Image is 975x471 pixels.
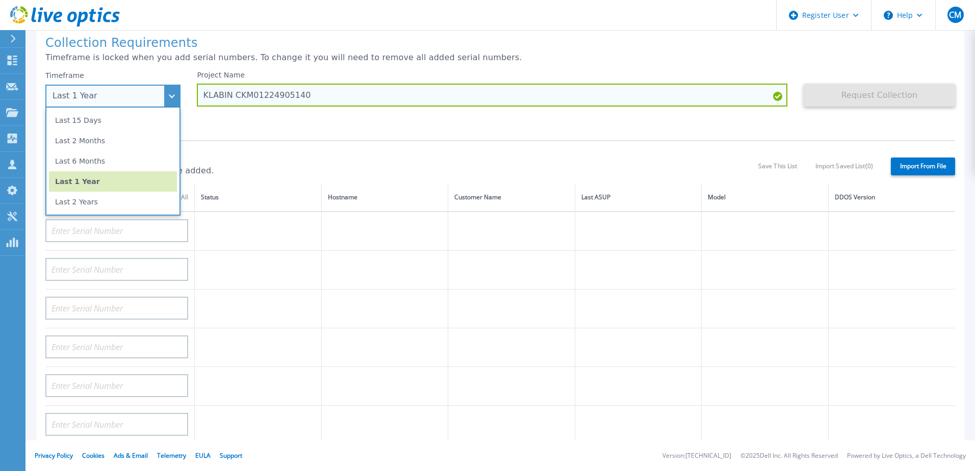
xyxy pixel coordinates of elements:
[448,184,575,212] th: Customer Name
[197,71,245,78] label: Project Name
[662,453,731,459] li: Version: [TECHNICAL_ID]
[45,413,188,436] input: Enter Serial Number
[35,451,73,460] a: Privacy Policy
[53,91,162,100] div: Last 1 Year
[45,166,758,175] p: 0 of 20 (max) serial numbers are added.
[49,171,177,192] li: Last 1 Year
[45,71,84,80] label: Timeframe
[45,374,188,397] input: Enter Serial Number
[195,184,322,212] th: Status
[49,110,177,130] li: Last 15 Days
[220,451,242,460] a: Support
[804,84,955,107] button: Request Collection
[49,130,177,151] li: Last 2 Months
[847,453,966,459] li: Powered by Live Optics, a Dell Technology
[828,184,955,212] th: DDOS Version
[45,297,188,320] input: Enter Serial Number
[49,151,177,171] li: Last 6 Months
[891,158,955,175] label: Import From File
[949,11,961,19] span: CM
[702,184,829,212] th: Model
[45,219,188,242] input: Enter Serial Number
[197,84,787,107] input: Enter Project Name
[321,184,448,212] th: Hostname
[157,451,186,460] a: Telemetry
[45,335,188,358] input: Enter Serial Number
[45,258,188,281] input: Enter Serial Number
[45,149,758,163] h1: Serial Numbers
[195,451,211,460] a: EULA
[82,451,105,460] a: Cookies
[575,184,702,212] th: Last ASUP
[740,453,838,459] li: © 2025 Dell Inc. All Rights Reserved
[49,192,177,212] li: Last 2 Years
[114,451,148,460] a: Ads & Email
[45,36,955,50] h1: Collection Requirements
[45,53,955,62] p: Timeframe is locked when you add serial numbers. To change it you will need to remove all added s...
